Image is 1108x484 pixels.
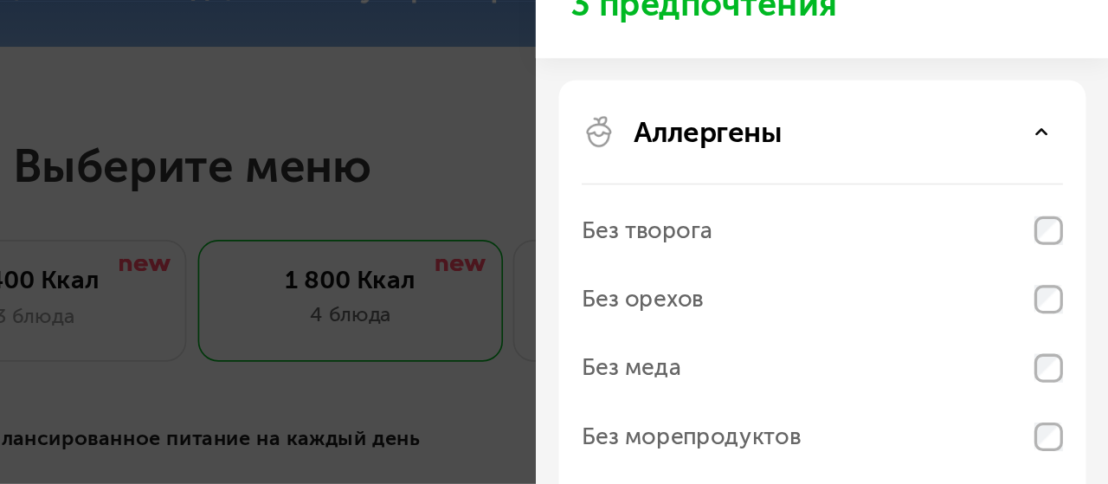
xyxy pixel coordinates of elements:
[821,124,911,145] p: Аллергены
[783,21,1015,69] p: Доступно 3 предпочтения
[789,267,849,287] div: Без меда
[789,391,881,412] div: Без шоколада
[847,434,1023,451] div: Применить настройки
[789,225,863,246] div: Без орехов
[789,350,873,371] div: Без горчицы
[789,308,922,329] div: Без морепродуктов
[783,422,1087,463] button: Применить настройки
[789,184,868,204] div: Без творога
